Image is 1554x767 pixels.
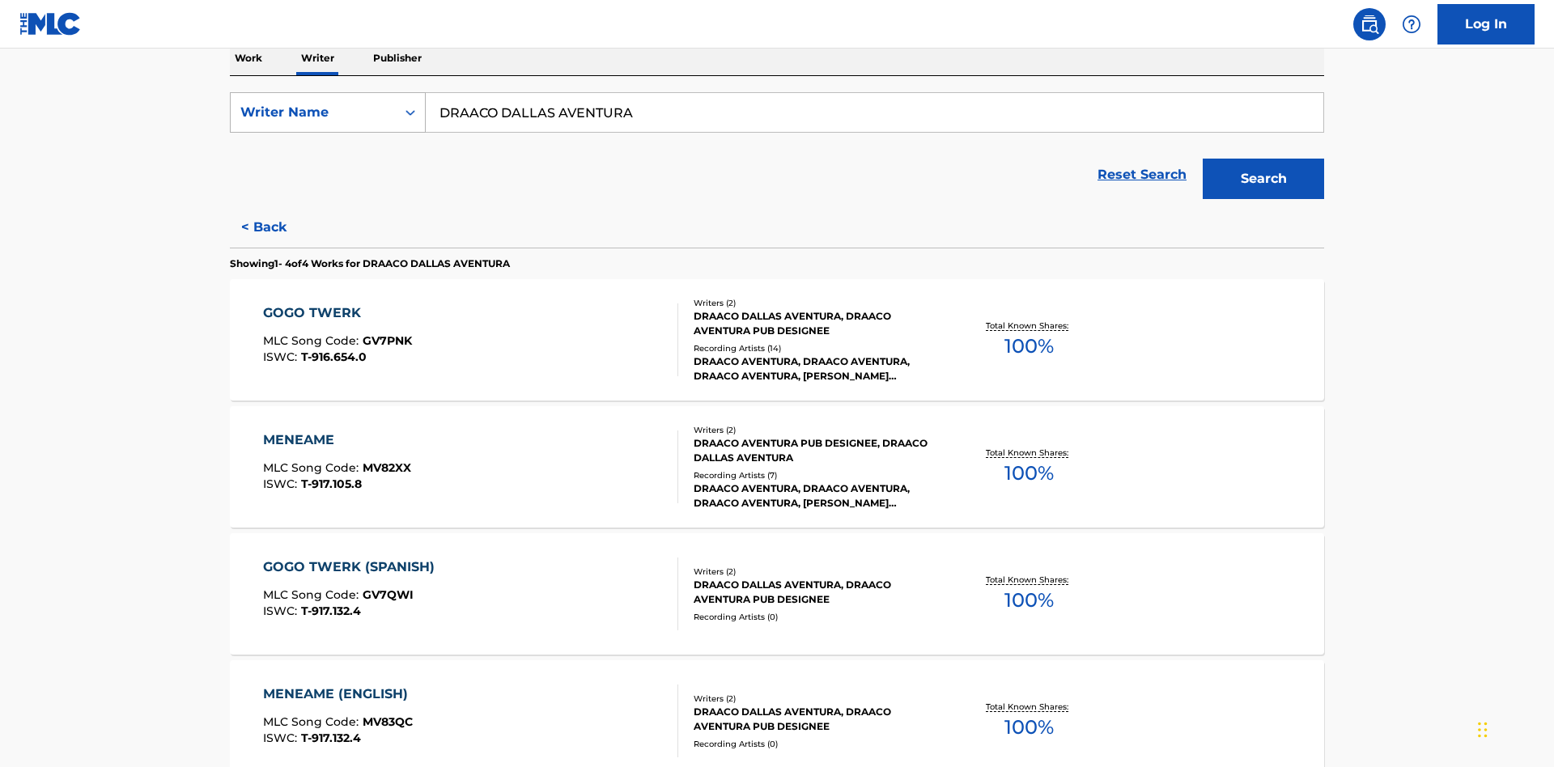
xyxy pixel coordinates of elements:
a: Log In [1437,4,1535,44]
div: DRAACO AVENTURA, DRAACO AVENTURA, DRAACO AVENTURA, [PERSON_NAME] AVENTURA, DRAACO AVENTURA [694,481,938,511]
div: Recording Artists ( 0 ) [694,738,938,750]
p: Work [230,41,267,75]
form: Search Form [230,92,1324,207]
button: < Back [230,207,327,248]
div: DRAACO DALLAS AVENTURA, DRAACO AVENTURA PUB DESIGNEE [694,578,938,607]
span: MLC Song Code : [263,587,363,602]
p: Showing 1 - 4 of 4 Works for DRAACO DALLAS AVENTURA [230,256,510,271]
span: ISWC : [263,350,301,364]
span: T-917.132.4 [301,731,361,745]
p: Total Known Shares: [986,320,1072,332]
span: GV7PNK [363,333,412,348]
div: Writers ( 2 ) [694,693,938,705]
span: 100 % [1004,586,1054,615]
span: T-916.654.0 [301,350,367,364]
div: Writers ( 2 ) [694,297,938,309]
span: MLC Song Code : [263,333,363,348]
p: Publisher [368,41,427,75]
div: MENEAME [263,430,411,450]
div: Recording Artists ( 7 ) [694,469,938,481]
p: Total Known Shares: [986,701,1072,713]
div: Writers ( 2 ) [694,424,938,436]
a: Public Search [1353,8,1386,40]
a: Reset Search [1089,157,1195,193]
span: 100 % [1004,713,1054,742]
span: MLC Song Code : [263,460,363,475]
span: 100 % [1004,332,1054,361]
div: DRAACO AVENTURA PUB DESIGNEE, DRAACO DALLAS AVENTURA [694,436,938,465]
div: GOGO TWERK (SPANISH) [263,557,443,577]
p: Total Known Shares: [986,574,1072,586]
p: Total Known Shares: [986,447,1072,459]
span: 100 % [1004,459,1054,488]
img: search [1360,15,1379,34]
div: Recording Artists ( 0 ) [694,611,938,623]
img: help [1402,15,1421,34]
span: MV83QC [363,714,413,729]
a: GOGO TWERK (SPANISH)MLC Song Code:GV7QWIISWC:T-917.132.4Writers (2)DRAACO DALLAS AVENTURA, DRAACO... [230,533,1324,655]
span: ISWC : [263,604,301,618]
div: GOGO TWERK [263,303,412,323]
span: GV7QWI [363,587,414,602]
div: DRAACO DALLAS AVENTURA, DRAACO AVENTURA PUB DESIGNEE [694,309,938,338]
button: Search [1203,159,1324,199]
img: MLC Logo [19,12,82,36]
span: T-917.105.8 [301,477,362,491]
a: GOGO TWERKMLC Song Code:GV7PNKISWC:T-916.654.0Writers (2)DRAACO DALLAS AVENTURA, DRAACO AVENTURA ... [230,279,1324,400]
iframe: Chat Widget [1473,689,1554,767]
div: DRAACO AVENTURA, DRAACO AVENTURA, DRAACO AVENTURA, [PERSON_NAME] AVENTURA, DRAACO AVENTURA [694,354,938,383]
span: ISWC : [263,477,301,491]
a: MENEAMEMLC Song Code:MV82XXISWC:T-917.105.8Writers (2)DRAACO AVENTURA PUB DESIGNEE, DRAACO DALLAS... [230,406,1324,528]
span: T-917.132.4 [301,604,361,618]
div: Drag [1478,706,1488,754]
div: Writer Name [240,103,386,122]
span: MV82XX [363,460,411,475]
p: Writer [296,41,339,75]
span: ISWC : [263,731,301,745]
div: DRAACO DALLAS AVENTURA, DRAACO AVENTURA PUB DESIGNEE [694,705,938,734]
div: Writers ( 2 ) [694,566,938,578]
span: MLC Song Code : [263,714,363,729]
div: Help [1395,8,1428,40]
div: Recording Artists ( 14 ) [694,342,938,354]
div: MENEAME (ENGLISH) [263,684,416,704]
